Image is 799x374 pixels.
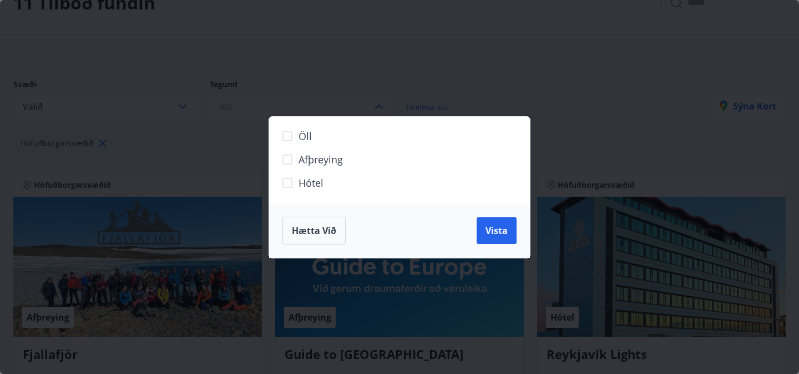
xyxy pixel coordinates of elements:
[299,152,343,167] span: Afþreying
[486,225,508,237] span: Vista
[292,225,336,237] span: Hætta við
[299,129,312,143] span: Öll
[282,217,346,245] button: Hætta við
[477,217,517,244] button: Vista
[299,176,323,190] span: Hótel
